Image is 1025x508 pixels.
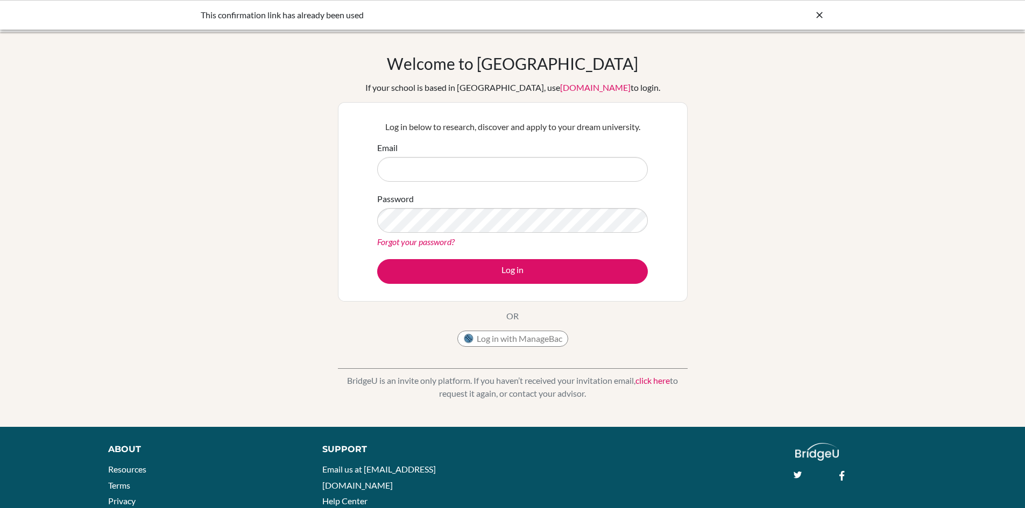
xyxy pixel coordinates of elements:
[108,480,130,490] a: Terms
[635,375,670,385] a: click here
[108,496,136,506] a: Privacy
[377,120,648,133] p: Log in below to research, discover and apply to your dream university.
[560,82,631,92] a: [DOMAIN_NAME]
[457,331,568,347] button: Log in with ManageBac
[338,374,688,400] p: BridgeU is an invite only platform. If you haven’t received your invitation email, to request it ...
[365,81,660,94] div: If your school is based in [GEOGRAPHIC_DATA], use to login.
[377,192,414,205] label: Password
[387,54,638,73] h1: Welcome to [GEOGRAPHIC_DATA]
[108,443,298,456] div: About
[377,237,455,247] a: Forgot your password?
[377,259,648,284] button: Log in
[201,9,663,22] div: This confirmation link has already been used
[322,443,500,456] div: Support
[322,464,436,490] a: Email us at [EMAIL_ADDRESS][DOMAIN_NAME]
[377,141,398,154] label: Email
[322,496,367,506] a: Help Center
[108,464,146,474] a: Resources
[506,310,519,323] p: OR
[795,443,839,461] img: logo_white@2x-f4f0deed5e89b7ecb1c2cc34c3e3d731f90f0f143d5ea2071677605dd97b5244.png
